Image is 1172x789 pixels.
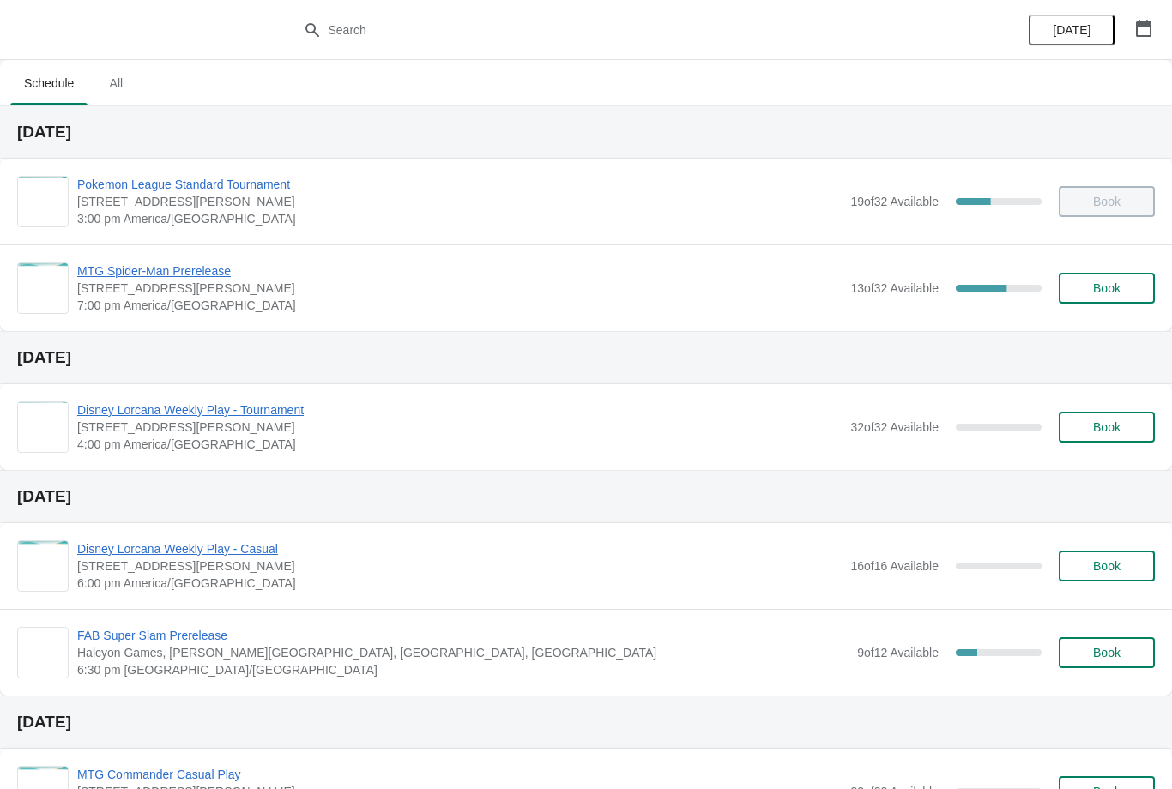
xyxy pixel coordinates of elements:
span: Book [1093,559,1121,573]
span: 6:30 pm [GEOGRAPHIC_DATA]/[GEOGRAPHIC_DATA] [77,661,849,678]
h2: [DATE] [17,123,1155,141]
h2: [DATE] [17,488,1155,505]
span: Schedule [10,68,88,99]
h2: [DATE] [17,349,1155,366]
span: [STREET_ADDRESS][PERSON_NAME] [77,280,842,297]
button: Book [1059,273,1155,304]
span: Disney Lorcana Weekly Play - Casual [77,540,842,557]
span: 19 of 32 Available [850,195,939,208]
span: [STREET_ADDRESS][PERSON_NAME] [77,557,842,575]
span: All [94,68,137,99]
button: Book [1059,412,1155,443]
img: Disney Lorcana Weekly Play - Tournament | 2040 Louetta Rd Ste I Spring, TX 77388 | 4:00 pm Americ... [18,402,68,452]
input: Search [328,15,879,45]
span: FAB Super Slam Prerelease [77,627,849,644]
button: [DATE] [1029,15,1115,45]
span: 13 of 32 Available [850,281,939,295]
h2: [DATE] [17,714,1155,731]
span: 32 of 32 Available [850,420,939,434]
img: FAB Super Slam Prerelease | Halcyon Games, Louetta Road, Spring, TX, USA | 6:30 pm America/Chicago [18,628,68,678]
span: Disney Lorcana Weekly Play - Tournament [77,401,842,419]
span: Pokemon League Standard Tournament [77,176,842,193]
span: 16 of 16 Available [850,559,939,573]
span: 9 of 12 Available [857,646,939,660]
button: Book [1059,637,1155,668]
span: 7:00 pm America/[GEOGRAPHIC_DATA] [77,297,842,314]
span: 4:00 pm America/[GEOGRAPHIC_DATA] [77,436,842,453]
img: Disney Lorcana Weekly Play - Casual | 2040 Louetta Rd Ste I Spring, TX 77388 | 6:00 pm America/Ch... [18,541,68,591]
span: MTG Spider-Man Prerelease [77,262,842,280]
span: [DATE] [1053,23,1090,37]
span: [STREET_ADDRESS][PERSON_NAME] [77,193,842,210]
button: Book [1059,551,1155,581]
span: Book [1093,420,1121,434]
span: Book [1093,281,1121,295]
span: [STREET_ADDRESS][PERSON_NAME] [77,419,842,436]
span: Book [1093,646,1121,660]
img: Pokemon League Standard Tournament | 2040 Louetta Rd Ste I Spring, TX 77388 | 3:00 pm America/Chi... [18,177,68,226]
span: Halcyon Games, [PERSON_NAME][GEOGRAPHIC_DATA], [GEOGRAPHIC_DATA], [GEOGRAPHIC_DATA] [77,644,849,661]
span: 3:00 pm America/[GEOGRAPHIC_DATA] [77,210,842,227]
span: 6:00 pm America/[GEOGRAPHIC_DATA] [77,575,842,592]
span: MTG Commander Casual Play [77,766,842,783]
img: MTG Spider-Man Prerelease | 2040 Louetta Rd Ste I Spring, TX 77388 | 7:00 pm America/Chicago [18,263,68,313]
